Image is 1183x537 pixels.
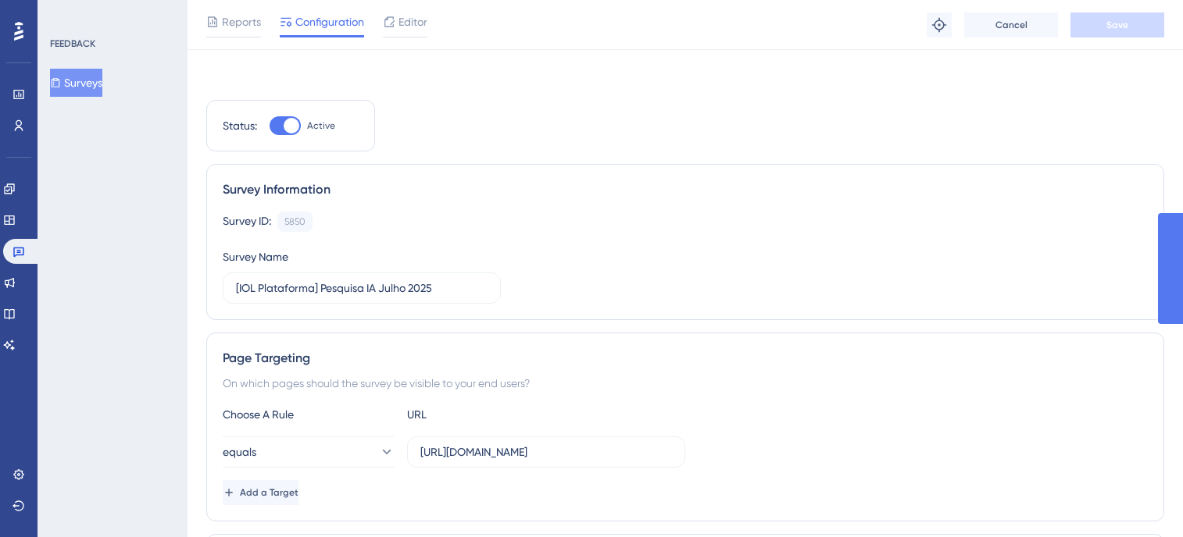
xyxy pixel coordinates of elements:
span: Cancel [995,19,1028,31]
input: Type your Survey name [236,279,488,297]
div: FEEDBACK [50,37,95,50]
div: Survey ID: [223,212,271,232]
button: Surveys [50,69,102,97]
span: Editor [399,12,427,31]
span: Add a Target [240,486,298,499]
span: Save [1106,19,1128,31]
button: Add a Target [223,480,298,505]
span: Configuration [295,12,364,31]
span: Active [307,119,335,132]
iframe: UserGuiding AI Assistant Launcher [1117,475,1164,522]
input: yourwebsite.com/path [420,443,672,461]
button: equals [223,436,395,468]
span: equals [223,443,256,461]
span: Reports [222,12,261,31]
button: Save [1070,12,1164,37]
div: 5850 [284,215,306,228]
div: Status: [223,116,257,135]
div: Page Targeting [223,349,1148,368]
button: Cancel [964,12,1058,37]
div: Survey Information [223,180,1148,199]
div: On which pages should the survey be visible to your end users? [223,374,1148,393]
div: URL [407,405,579,424]
div: Choose A Rule [223,405,395,424]
div: Survey Name [223,247,288,266]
